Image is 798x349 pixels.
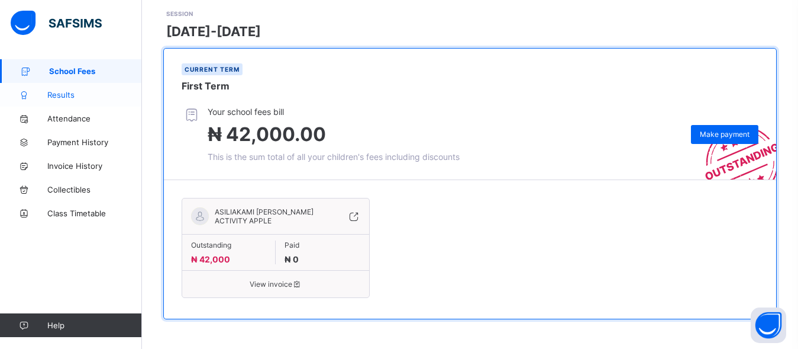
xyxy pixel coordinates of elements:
[208,107,460,117] span: Your school fees bill
[215,207,314,216] span: ASILIAKAMI [PERSON_NAME]
[47,114,142,123] span: Attendance
[285,241,360,249] span: Paid
[47,321,141,330] span: Help
[700,130,749,139] span: Make payment
[47,90,142,100] span: Results
[690,112,776,180] img: outstanding-stamp.3c148f88c3ebafa6da95868fa43343a1.svg
[208,152,460,162] span: This is the sum total of all your children's fees including discounts
[751,308,786,343] button: Open asap
[208,123,326,146] span: ₦ 42,000.00
[191,241,266,249] span: Outstanding
[191,254,230,264] span: ₦ 42,000
[47,161,142,171] span: Invoice History
[166,24,261,39] span: [DATE]-[DATE]
[191,280,360,289] span: View invoice
[166,10,193,17] span: SESSION
[47,209,142,218] span: Class Timetable
[182,80,230,92] span: First Term
[47,137,142,147] span: Payment History
[49,66,142,76] span: School Fees
[47,185,142,194] span: Collectibles
[215,216,272,225] span: ACTIVITY APPLE
[285,254,299,264] span: ₦ 0
[11,11,102,36] img: safsims
[185,66,240,73] span: Current term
